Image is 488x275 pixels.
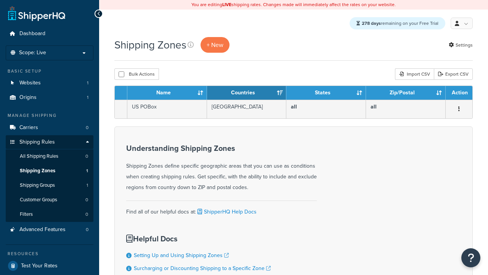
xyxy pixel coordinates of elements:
button: Open Resource Center [461,248,480,267]
th: Countries: activate to sort column ascending [207,86,287,100]
a: Shipping Groups 1 [6,178,93,192]
a: Setting Up and Using Shipping Zones [134,251,229,259]
a: All Shipping Rules 0 [6,149,93,163]
li: Carriers [6,121,93,135]
a: Advanced Features 0 [6,223,93,237]
span: 0 [86,125,88,131]
a: Settings [449,40,473,50]
li: Origins [6,91,93,105]
span: All Shipping Rules [20,153,58,160]
div: remaining on your Free Trial [350,17,445,29]
span: Scope: Live [19,50,46,56]
li: All Shipping Rules [6,149,93,163]
span: 0 [85,197,88,203]
a: Carriers 0 [6,121,93,135]
a: Websites 1 [6,76,93,90]
span: Websites [19,80,41,86]
div: Resources [6,251,93,257]
span: Carriers [19,125,38,131]
span: + New [207,40,223,49]
a: Filters 0 [6,207,93,222]
span: Dashboard [19,31,45,37]
th: States: activate to sort column ascending [286,86,366,100]
a: Surcharging or Discounting Shipping to a Specific Zone [134,264,271,272]
th: Name: activate to sort column ascending [127,86,207,100]
span: 0 [86,226,88,233]
span: Test Your Rates [21,263,58,269]
th: Zip/Postal: activate to sort column ascending [366,86,446,100]
li: Customer Groups [6,193,93,207]
div: Basic Setup [6,68,93,74]
b: all [291,103,297,111]
div: Import CSV [395,68,434,80]
a: Dashboard [6,27,93,41]
button: Bulk Actions [114,68,159,80]
a: Customer Groups 0 [6,193,93,207]
div: Find all of our helpful docs at: [126,201,317,217]
li: Shipping Groups [6,178,93,192]
span: Shipping Zones [20,168,55,174]
div: Shipping Zones define specific geographic areas that you can use as conditions when creating ship... [126,144,317,193]
a: Export CSV [434,68,473,80]
span: Filters [20,211,33,218]
h3: Understanding Shipping Zones [126,144,317,152]
span: Advanced Features [19,226,66,233]
span: 1 [86,168,88,174]
li: Shipping Rules [6,135,93,222]
li: Websites [6,76,93,90]
a: ShipperHQ Help Docs [196,208,257,216]
h1: Shipping Zones [114,37,186,52]
a: Shipping Zones 1 [6,164,93,178]
th: Action [446,86,472,100]
span: Origins [19,94,37,101]
li: Shipping Zones [6,164,93,178]
span: 0 [85,153,88,160]
strong: 278 days [362,20,381,27]
a: ShipperHQ Home [8,6,65,21]
div: Manage Shipping [6,112,93,119]
a: Shipping Rules [6,135,93,149]
span: Shipping Rules [19,139,55,146]
span: Shipping Groups [20,182,55,189]
a: + New [201,37,230,53]
td: US POBox [127,100,207,118]
span: 1 [87,80,88,86]
h3: Helpful Docs [126,235,271,243]
a: Test Your Rates [6,259,93,273]
li: Filters [6,207,93,222]
b: all [371,103,377,111]
span: 0 [85,211,88,218]
b: LIVE [222,1,231,8]
span: 1 [87,94,88,101]
li: Advanced Features [6,223,93,237]
span: 1 [87,182,88,189]
a: Origins 1 [6,91,93,105]
td: [GEOGRAPHIC_DATA] [207,100,287,118]
span: Customer Groups [20,197,57,203]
